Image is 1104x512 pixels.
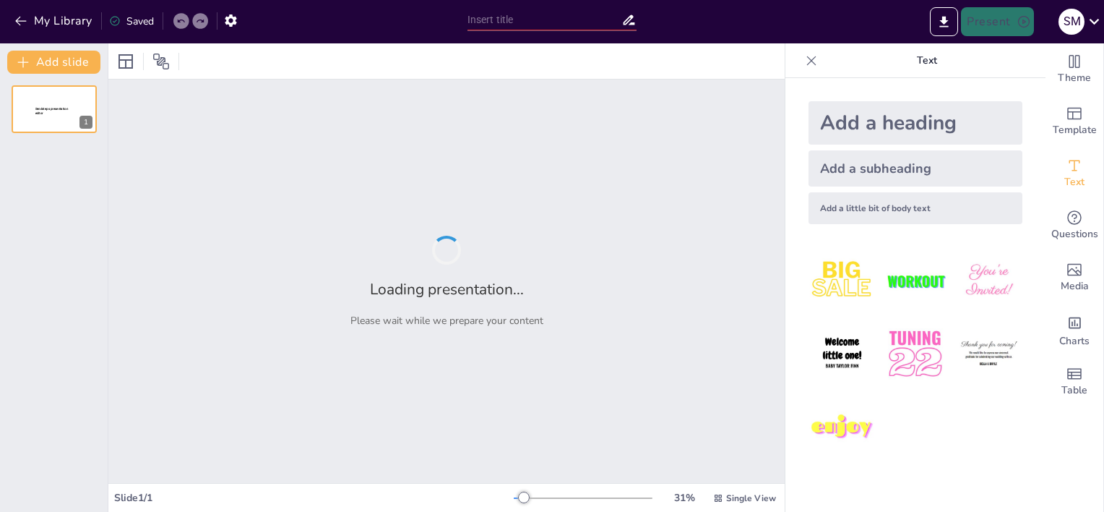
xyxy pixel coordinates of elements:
[1061,383,1087,398] span: Table
[1059,333,1090,349] span: Charts
[1064,174,1084,190] span: Text
[1051,226,1098,242] span: Questions
[35,107,68,115] span: Sendsteps presentation editor
[808,192,1022,224] div: Add a little bit of body text
[467,9,622,30] input: Insert title
[823,43,1031,78] p: Text
[1061,278,1089,294] span: Media
[808,150,1022,187] div: Add a subheading
[1058,70,1091,86] span: Theme
[350,314,543,328] p: Please wait while we prepare your content
[1045,252,1103,304] div: Add images, graphics, shapes or video
[11,9,98,33] button: My Library
[7,51,100,74] button: Add slide
[370,279,524,299] h2: Loading presentation...
[1045,95,1103,148] div: Add ready made slides
[12,85,97,133] div: 1
[114,491,514,505] div: Slide 1 / 1
[808,101,1022,145] div: Add a heading
[881,247,949,315] img: 2.jpeg
[808,247,876,315] img: 1.jpeg
[79,116,92,129] div: 1
[955,247,1022,315] img: 3.jpeg
[726,492,776,504] span: Single View
[955,320,1022,388] img: 6.jpeg
[1058,7,1084,36] button: S M
[1045,304,1103,356] div: Add charts and graphs
[930,7,958,36] button: Export to PowerPoint
[808,394,876,461] img: 7.jpeg
[1045,43,1103,95] div: Change the overall theme
[1058,9,1084,35] div: S M
[1045,356,1103,408] div: Add a table
[114,50,137,73] div: Layout
[1045,148,1103,200] div: Add text boxes
[667,491,702,505] div: 31 %
[961,7,1033,36] button: Present
[152,53,170,70] span: Position
[808,320,876,388] img: 4.jpeg
[881,320,949,388] img: 5.jpeg
[109,14,154,28] div: Saved
[1045,200,1103,252] div: Get real-time input from your audience
[1053,122,1097,138] span: Template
